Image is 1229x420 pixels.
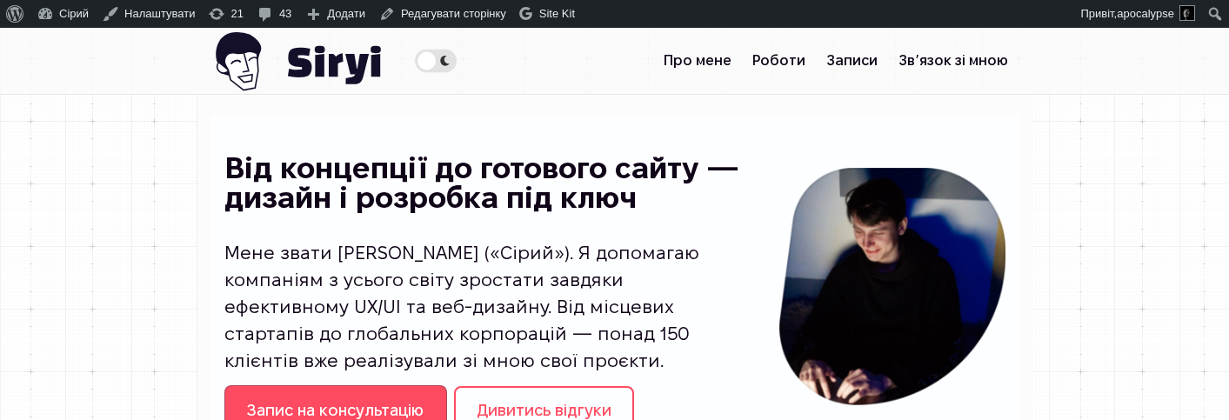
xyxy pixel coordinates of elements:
a: Записи [816,43,888,78]
img: Сірий [210,28,381,94]
a: Звʼязок зі мною [888,43,1019,78]
p: Мене звати [PERSON_NAME] («Сірий»). Я допомагаю компаніям з усього світу зростати завдяки ефектив... [224,240,751,374]
a: Роботи [742,43,816,78]
span: Site Kit [539,7,575,20]
span: apocalypse [1117,7,1174,20]
h1: Від концепції до готового сайту — дизайн і розробка під ключ [224,154,751,212]
a: Про мене [653,43,742,78]
label: Theme switcher [415,49,457,72]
